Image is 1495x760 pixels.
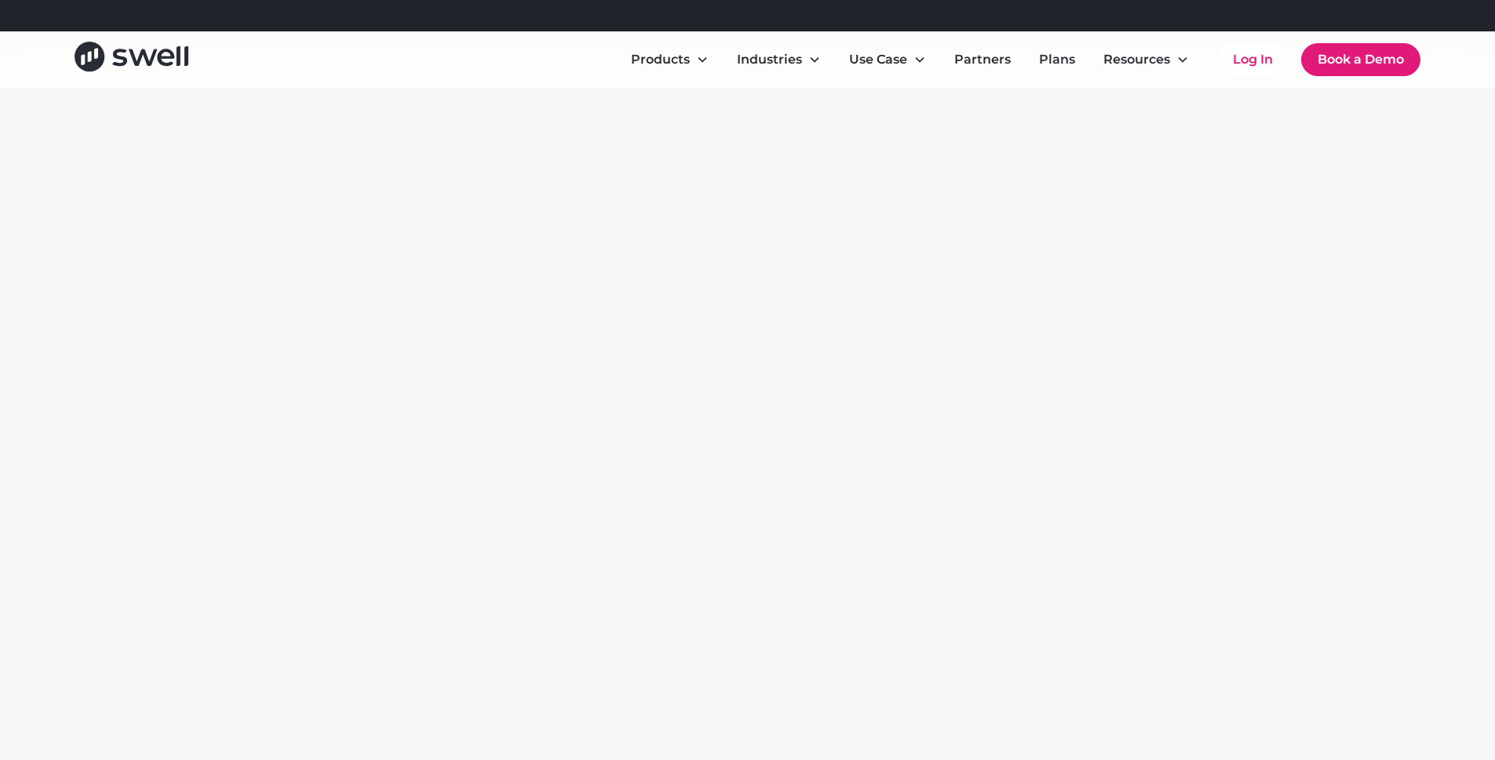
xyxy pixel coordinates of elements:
[75,42,188,77] a: home
[942,44,1023,75] a: Partners
[1091,44,1201,75] div: Resources
[849,50,907,69] div: Use Case
[724,44,833,75] div: Industries
[1026,44,1088,75] a: Plans
[837,44,939,75] div: Use Case
[1301,43,1420,76] a: Book a Demo
[618,44,721,75] div: Products
[631,50,690,69] div: Products
[1103,50,1170,69] div: Resources
[1217,44,1289,75] a: Log In
[737,50,802,69] div: Industries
